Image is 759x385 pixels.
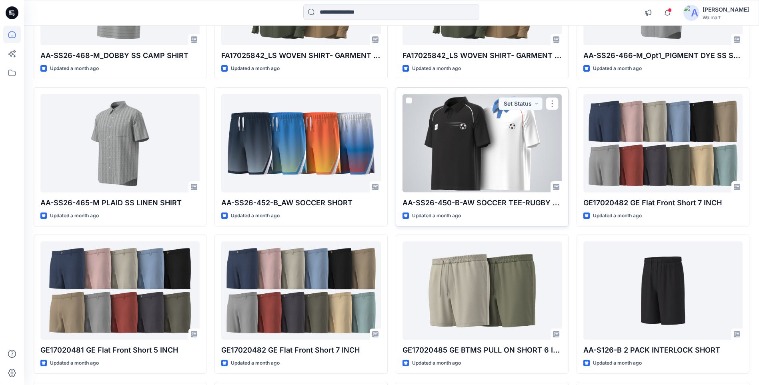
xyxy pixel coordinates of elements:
[40,50,200,61] p: AA-SS26-468-M_DOBBY SS CAMP SHIRT
[231,64,280,73] p: Updated a month ago
[403,241,562,339] a: GE17020485 GE BTMS PULL ON SHORT 6 INCH OLX
[403,197,562,209] p: AA-SS26-450-B-AW SOCCER TEE-RUGBY COLLAR
[583,241,743,339] a: AA-S126-B 2 PACK INTERLOCK SHORT
[412,359,461,367] p: Updated a month ago
[412,64,461,73] p: Updated a month ago
[231,359,280,367] p: Updated a month ago
[703,5,749,14] div: [PERSON_NAME]
[583,345,743,356] p: AA-S126-B 2 PACK INTERLOCK SHORT
[583,50,743,61] p: AA-SS26-466-M_Opt1_PIGMENT DYE SS SHIRT
[40,345,200,356] p: GE17020481 GE Flat Front Short 5 INCH
[221,197,381,209] p: AA-SS26-452-B_AW SOCCER SHORT
[221,241,381,339] a: GE17020482 GE Flat Front Short 7 INCH
[403,345,562,356] p: GE17020485 GE BTMS PULL ON SHORT 6 INCH OLX
[50,359,99,367] p: Updated a month ago
[403,50,562,61] p: FA17025842_LS WOVEN SHIRT- GARMENT DYE TWO POCKET
[583,94,743,192] a: GE17020482 GE Flat Front Short 7 INCH
[231,212,280,220] p: Updated a month ago
[50,212,99,220] p: Updated a month ago
[583,197,743,209] p: GE17020482 GE Flat Front Short 7 INCH
[40,197,200,209] p: AA-SS26-465-M PLAID SS LINEN SHIRT
[593,212,642,220] p: Updated a month ago
[593,359,642,367] p: Updated a month ago
[50,64,99,73] p: Updated a month ago
[40,241,200,339] a: GE17020481 GE Flat Front Short 5 INCH
[703,14,749,20] div: Walmart
[593,64,642,73] p: Updated a month ago
[221,94,381,192] a: AA-SS26-452-B_AW SOCCER SHORT
[412,212,461,220] p: Updated a month ago
[40,94,200,192] a: AA-SS26-465-M PLAID SS LINEN SHIRT
[403,94,562,192] a: AA-SS26-450-B-AW SOCCER TEE-RUGBY COLLAR
[221,345,381,356] p: GE17020482 GE Flat Front Short 7 INCH
[683,5,699,21] img: avatar
[221,50,381,61] p: FA17025842_LS WOVEN SHIRT- GARMENT DYE TWO POCKET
